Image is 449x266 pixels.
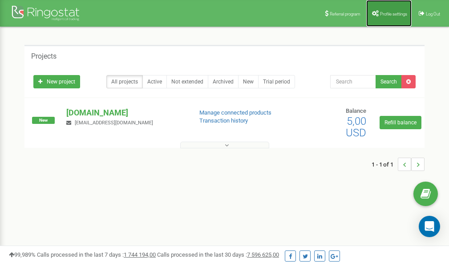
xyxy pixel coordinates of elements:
[419,216,440,237] div: Open Intercom Messenger
[199,109,271,116] a: Manage connected products
[106,75,143,88] a: All projects
[157,251,279,258] span: Calls processed in the last 30 days :
[9,251,36,258] span: 99,989%
[247,251,279,258] u: 7 596 625,00
[142,75,167,88] a: Active
[33,75,80,88] a: New project
[330,75,376,88] input: Search
[75,120,153,126] span: [EMAIL_ADDRESS][DOMAIN_NAME]
[330,12,360,16] span: Referral program
[258,75,295,88] a: Trial period
[31,52,57,60] h5: Projects
[372,149,425,180] nav: ...
[376,75,402,88] button: Search
[166,75,208,88] a: Not extended
[380,12,407,16] span: Profile settings
[380,116,421,129] a: Refill balance
[372,158,398,171] span: 1 - 1 of 1
[346,107,366,114] span: Balance
[37,251,156,258] span: Calls processed in the last 7 days :
[238,75,259,88] a: New
[426,12,440,16] span: Log Out
[124,251,156,258] u: 1 744 194,00
[346,115,366,139] span: 5,00 USD
[32,117,55,124] span: New
[66,107,185,119] p: [DOMAIN_NAME]
[199,117,248,124] a: Transaction history
[208,75,239,88] a: Archived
